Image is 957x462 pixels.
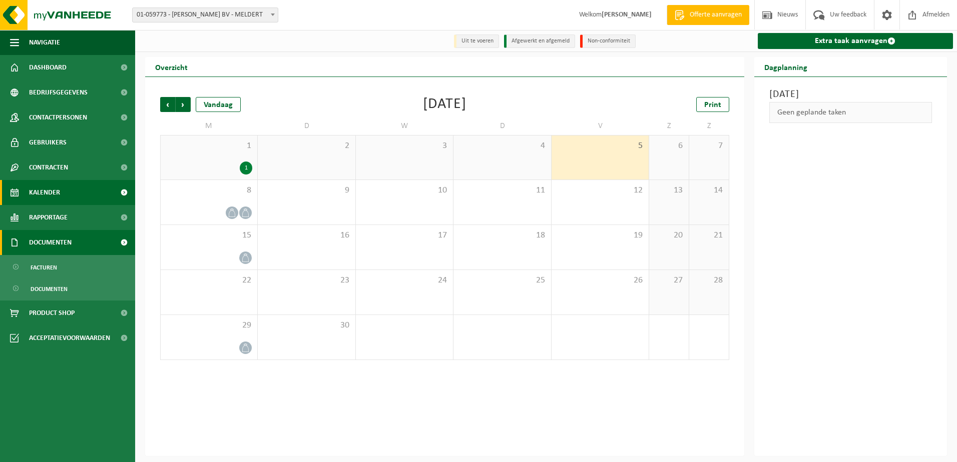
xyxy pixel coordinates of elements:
[704,101,721,109] span: Print
[667,5,749,25] a: Offerte aanvragen
[758,33,953,49] a: Extra taak aanvragen
[361,185,448,196] span: 10
[754,57,817,76] h2: Dagplanning
[166,140,252,151] span: 1
[166,320,252,331] span: 29
[132,7,278,22] span: 01-059773 - AELBRECHT ERIC BV - MELDERT
[557,185,644,196] span: 12
[453,117,551,135] td: D
[29,155,68,180] span: Contracten
[694,140,724,151] span: 7
[654,185,684,196] span: 13
[29,325,110,350] span: Acceptatievoorwaarden
[29,130,67,155] span: Gebruikers
[160,97,175,112] span: Vorige
[31,279,68,298] span: Documenten
[166,185,252,196] span: 8
[29,230,72,255] span: Documenten
[29,30,60,55] span: Navigatie
[689,117,729,135] td: Z
[3,257,133,276] a: Facturen
[263,140,350,151] span: 2
[166,275,252,286] span: 22
[361,275,448,286] span: 24
[654,275,684,286] span: 27
[687,10,744,20] span: Offerte aanvragen
[3,279,133,298] a: Documenten
[649,117,689,135] td: Z
[654,230,684,241] span: 20
[263,320,350,331] span: 30
[145,57,198,76] h2: Overzicht
[769,102,932,123] div: Geen geplande taken
[263,230,350,241] span: 16
[696,97,729,112] a: Print
[694,185,724,196] span: 14
[240,161,252,174] div: 1
[31,258,57,277] span: Facturen
[504,34,575,48] li: Afgewerkt en afgemeld
[769,87,932,102] h3: [DATE]
[133,8,278,22] span: 01-059773 - AELBRECHT ERIC BV - MELDERT
[552,117,649,135] td: V
[694,230,724,241] span: 21
[557,275,644,286] span: 26
[454,34,499,48] li: Uit te voeren
[458,185,546,196] span: 11
[160,117,258,135] td: M
[29,80,88,105] span: Bedrijfsgegevens
[557,230,644,241] span: 19
[361,140,448,151] span: 3
[458,275,546,286] span: 25
[166,230,252,241] span: 15
[458,140,546,151] span: 4
[29,180,60,205] span: Kalender
[694,275,724,286] span: 28
[263,185,350,196] span: 9
[356,117,453,135] td: W
[602,11,652,18] strong: [PERSON_NAME]
[196,97,241,112] div: Vandaag
[557,140,644,151] span: 5
[29,300,75,325] span: Product Shop
[263,275,350,286] span: 23
[29,55,67,80] span: Dashboard
[29,105,87,130] span: Contactpersonen
[423,97,466,112] div: [DATE]
[654,140,684,151] span: 6
[580,34,636,48] li: Non-conformiteit
[176,97,191,112] span: Volgende
[29,205,68,230] span: Rapportage
[458,230,546,241] span: 18
[258,117,355,135] td: D
[361,230,448,241] span: 17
